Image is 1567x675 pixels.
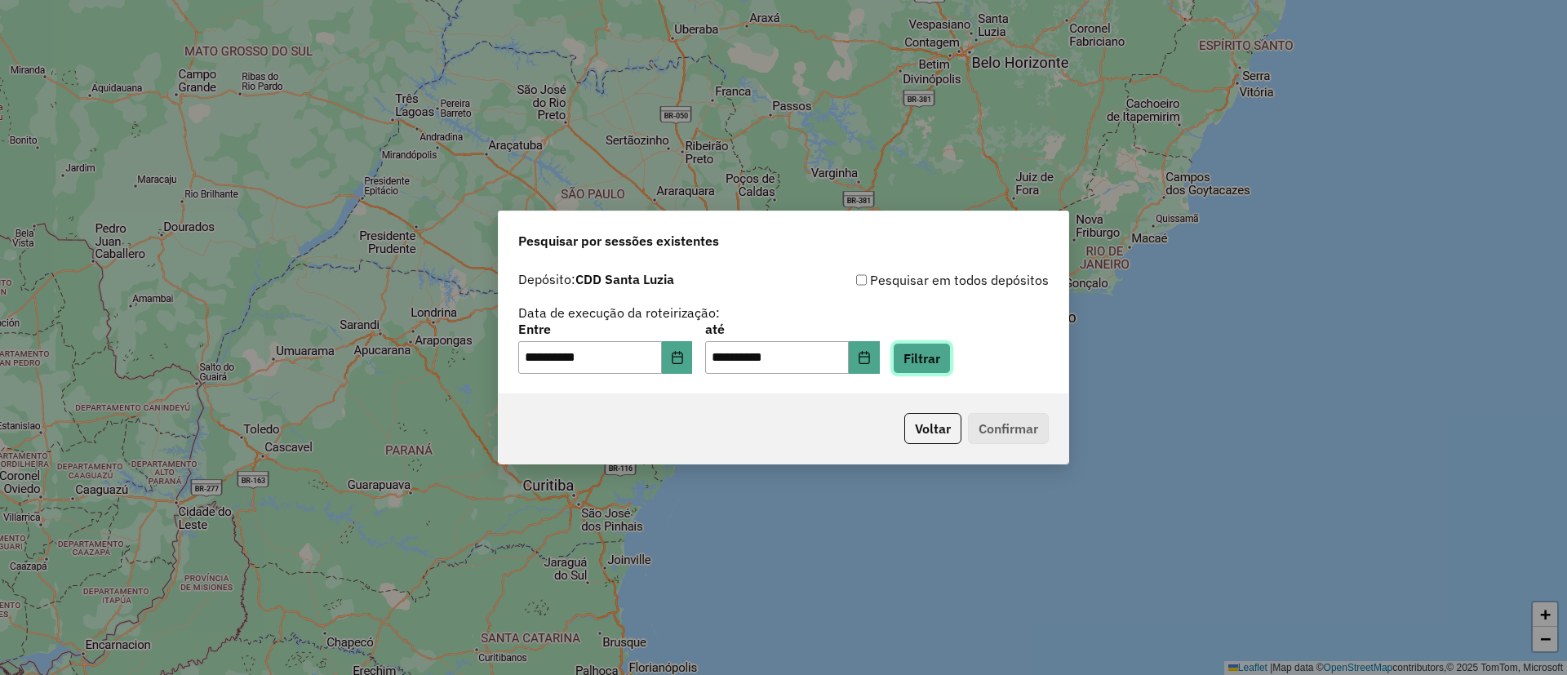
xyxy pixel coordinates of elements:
label: Entre [518,319,692,339]
label: até [705,319,879,339]
div: Pesquisar em todos depósitos [783,270,1049,290]
strong: CDD Santa Luzia [575,271,674,287]
label: Data de execução da roteirização: [518,303,720,322]
button: Voltar [904,413,961,444]
span: Pesquisar por sessões existentes [518,231,719,251]
button: Choose Date [849,341,880,374]
label: Depósito: [518,269,674,289]
button: Choose Date [662,341,693,374]
button: Filtrar [893,343,951,374]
